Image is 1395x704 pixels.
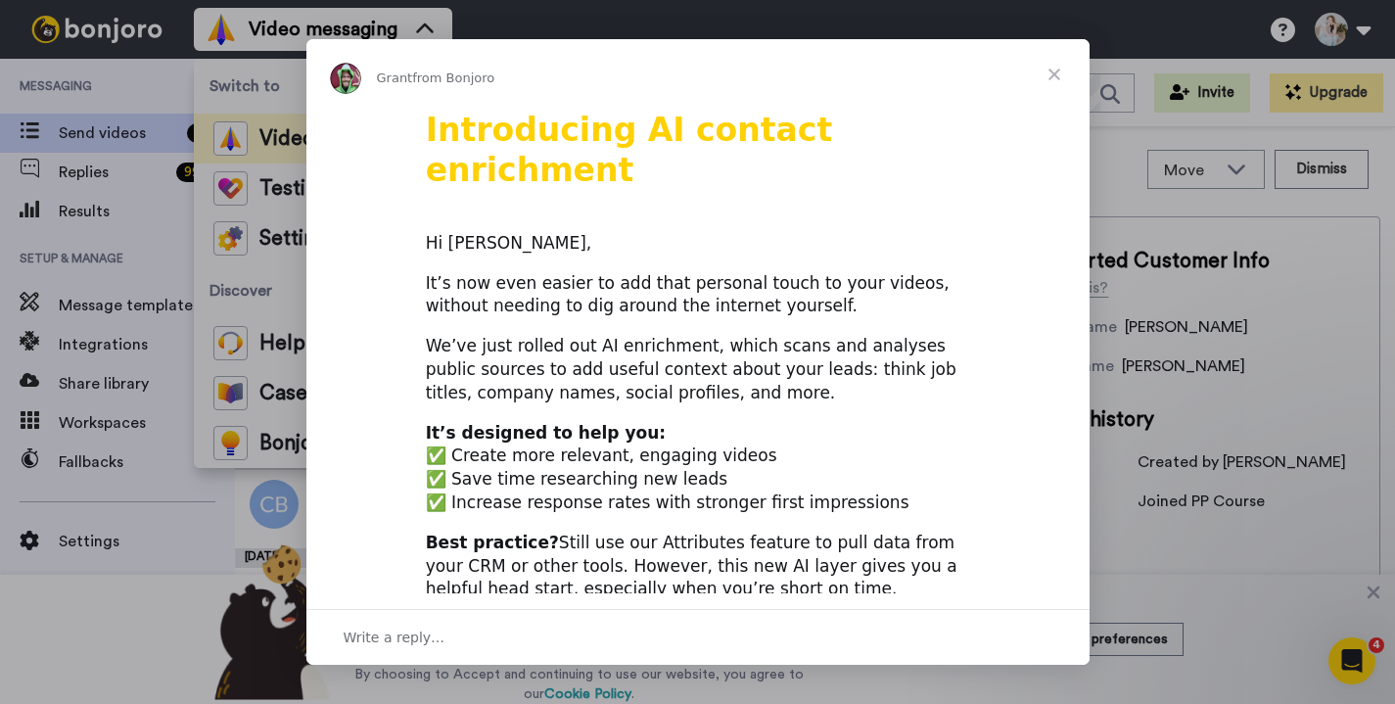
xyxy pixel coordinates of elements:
[377,70,413,85] span: Grant
[426,533,559,552] b: Best practice?
[330,63,361,94] img: Profile image for Grant
[344,625,445,650] span: Write a reply…
[1019,39,1090,110] span: Close
[306,609,1090,665] div: Open conversation and reply
[426,232,970,256] div: Hi [PERSON_NAME],
[426,272,970,319] div: It’s now even easier to add that personal touch to your videos, without needing to dig around the...
[412,70,494,85] span: from Bonjoro
[426,532,970,601] div: Still use our Attributes feature to pull data from your CRM or other tools. However, this new AI ...
[426,335,970,404] div: We’ve just rolled out AI enrichment, which scans and analyses public sources to add useful contex...
[426,111,833,189] b: Introducing AI contact enrichment
[426,422,970,515] div: ✅ Create more relevant, engaging videos ✅ Save time researching new leads ✅ Increase response rat...
[426,423,666,443] b: It’s designed to help you:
